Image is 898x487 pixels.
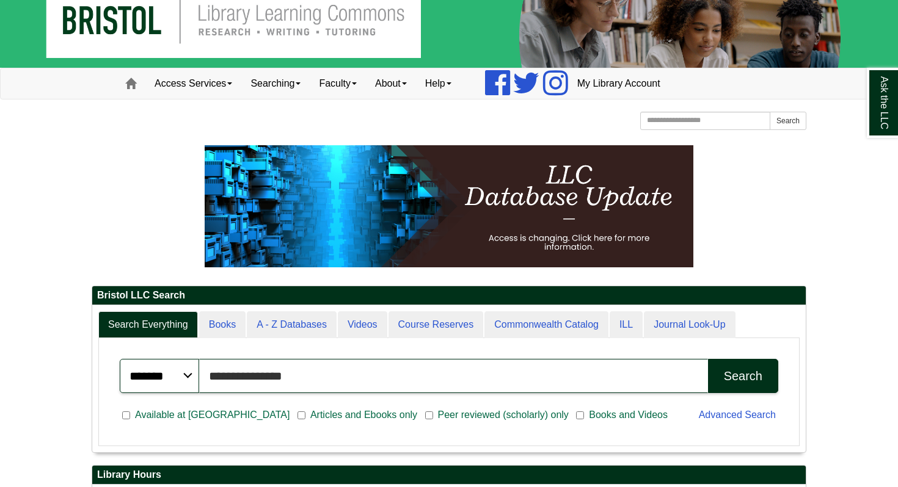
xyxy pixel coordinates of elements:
[708,359,778,393] button: Search
[241,68,310,99] a: Searching
[699,409,776,420] a: Advanced Search
[145,68,241,99] a: Access Services
[247,311,337,339] a: A - Z Databases
[199,311,246,339] a: Books
[92,466,806,485] h2: Library Hours
[305,408,422,422] span: Articles and Ebooks only
[98,311,198,339] a: Search Everything
[770,112,806,130] button: Search
[416,68,461,99] a: Help
[610,311,643,339] a: ILL
[568,68,670,99] a: My Library Account
[130,408,294,422] span: Available at [GEOGRAPHIC_DATA]
[366,68,416,99] a: About
[205,145,693,267] img: HTML tutorial
[122,410,130,421] input: Available at [GEOGRAPHIC_DATA]
[310,68,366,99] a: Faculty
[484,311,608,339] a: Commonwealth Catalog
[724,369,762,383] div: Search
[425,410,433,421] input: Peer reviewed (scholarly) only
[584,408,673,422] span: Books and Videos
[92,286,806,305] h2: Bristol LLC Search
[298,410,305,421] input: Articles and Ebooks only
[389,311,484,339] a: Course Reserves
[644,311,735,339] a: Journal Look-Up
[576,410,584,421] input: Books and Videos
[433,408,574,422] span: Peer reviewed (scholarly) only
[338,311,387,339] a: Videos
